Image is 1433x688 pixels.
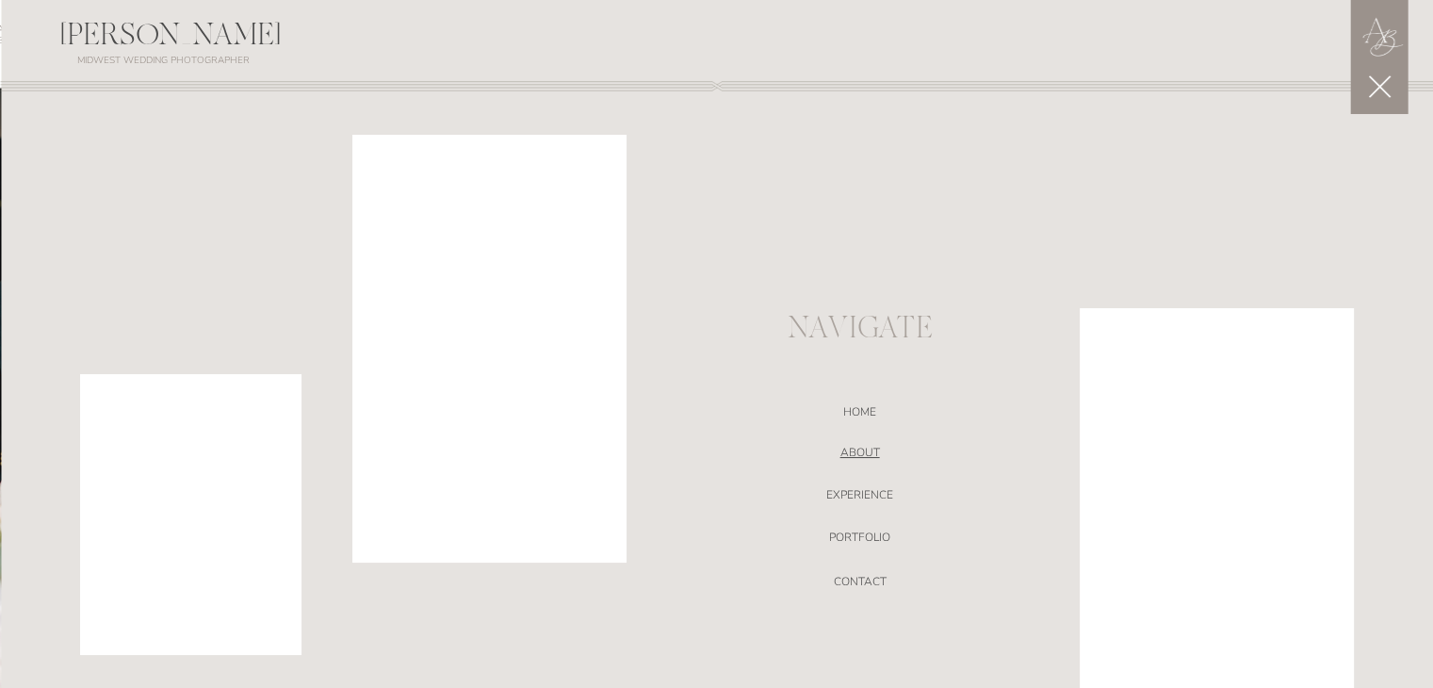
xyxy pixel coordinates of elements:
[660,446,1060,465] a: ABOUT
[660,405,1060,424] a: Home
[660,531,1060,549] a: portfolio
[660,488,1060,507] a: EXPERIENCE
[788,316,934,344] nav: Navigate
[660,575,1060,594] a: CONTACT
[1,21,341,61] div: [PERSON_NAME]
